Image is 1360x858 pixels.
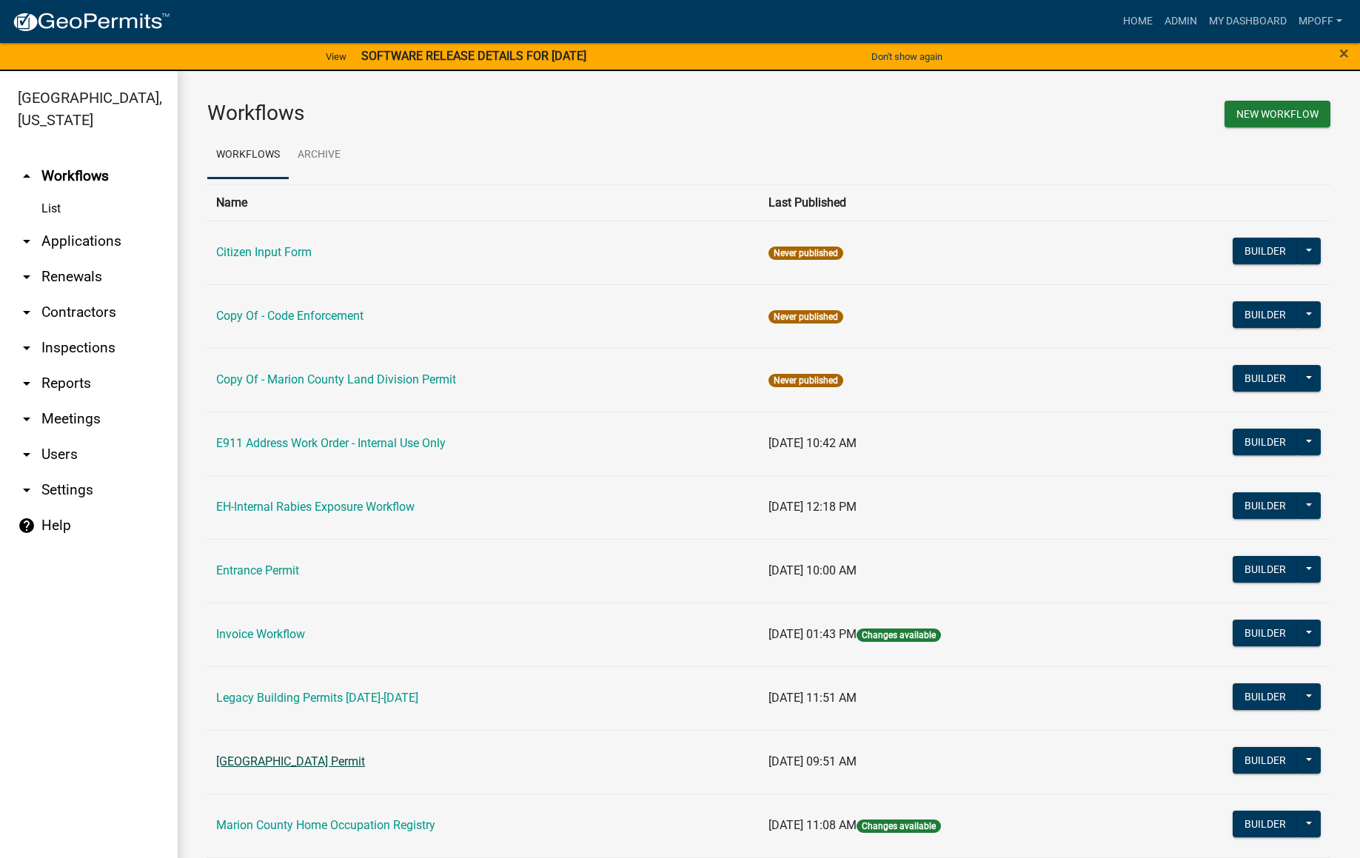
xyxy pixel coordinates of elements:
h3: Workflows [207,101,758,126]
span: [DATE] 09:51 AM [768,754,857,768]
button: Close [1339,44,1349,62]
i: arrow_drop_up [18,167,36,185]
strong: SOFTWARE RELEASE DETAILS FOR [DATE] [361,49,586,63]
button: Builder [1233,683,1298,710]
a: Admin [1159,7,1203,36]
span: [DATE] 01:43 PM [768,627,857,641]
i: help [18,517,36,534]
a: EH-Internal Rabies Exposure Workflow [216,500,415,514]
i: arrow_drop_down [18,268,36,286]
i: arrow_drop_down [18,232,36,250]
a: Entrance Permit [216,563,299,577]
span: [DATE] 12:18 PM [768,500,857,514]
i: arrow_drop_down [18,375,36,392]
i: arrow_drop_down [18,339,36,357]
a: Invoice Workflow [216,627,305,641]
button: Builder [1233,492,1298,519]
a: Citizen Input Form [216,245,312,259]
button: Builder [1233,238,1298,264]
a: Copy Of - Marion County Land Division Permit [216,372,456,386]
i: arrow_drop_down [18,446,36,463]
i: arrow_drop_down [18,304,36,321]
i: arrow_drop_down [18,481,36,499]
a: Marion County Home Occupation Registry [216,818,435,832]
span: Never published [768,374,843,387]
a: My Dashboard [1203,7,1293,36]
span: Never published [768,247,843,260]
button: Builder [1233,365,1298,392]
span: Changes available [857,629,941,642]
a: Home [1117,7,1159,36]
button: Builder [1233,301,1298,328]
span: [DATE] 11:51 AM [768,691,857,705]
button: Builder [1233,811,1298,837]
span: [DATE] 11:08 AM [768,818,857,832]
a: [GEOGRAPHIC_DATA] Permit [216,754,365,768]
a: Archive [289,132,349,179]
button: Don't show again [865,44,948,69]
i: arrow_drop_down [18,410,36,428]
span: [DATE] 10:42 AM [768,436,857,450]
button: Builder [1233,747,1298,774]
span: Changes available [857,820,941,833]
th: Name [207,184,760,221]
a: E911 Address Work Order - Internal Use Only [216,436,446,450]
span: Never published [768,310,843,324]
span: × [1339,43,1349,64]
button: Builder [1233,620,1298,646]
a: Legacy Building Permits [DATE]-[DATE] [216,691,418,705]
button: Builder [1233,556,1298,583]
a: Copy Of - Code Enforcement [216,309,364,323]
th: Last Published [760,184,1125,221]
button: New Workflow [1225,101,1330,127]
a: View [320,44,352,69]
a: Workflows [207,132,289,179]
span: [DATE] 10:00 AM [768,563,857,577]
a: mpoff [1293,7,1348,36]
button: Builder [1233,429,1298,455]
